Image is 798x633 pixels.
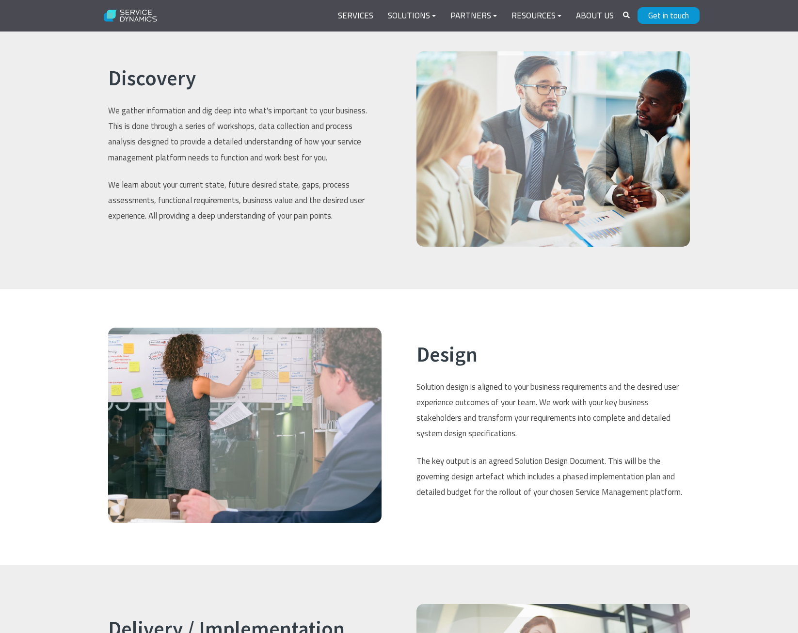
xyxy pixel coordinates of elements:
[108,328,382,523] img: Solution Design. Service Dynamics
[443,4,504,28] a: Partners
[108,103,382,165] p: We gather information and dig deep into what's important to your business. This is done through a...
[108,66,382,91] h2: Discovery
[331,4,381,28] a: Services
[569,4,621,28] a: About Us
[504,4,569,28] a: Resources
[638,7,700,24] a: Get in touch
[381,4,443,28] a: Solutions
[98,3,163,29] img: Service Dynamics Logo - White
[331,4,621,28] div: Navigation Menu
[108,177,382,224] p: We learn about your current state, future desired state, gaps, process assessments, functional re...
[416,453,690,500] p: The key output is an agreed Solution Design Document. This will be the governing design artefact ...
[416,51,690,247] img: Professional services. IT Asset Discovery. CMDB
[416,342,690,367] h2: Design
[416,379,690,442] p: Solution design is aligned to your business requirements and the desired user experience outcomes...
